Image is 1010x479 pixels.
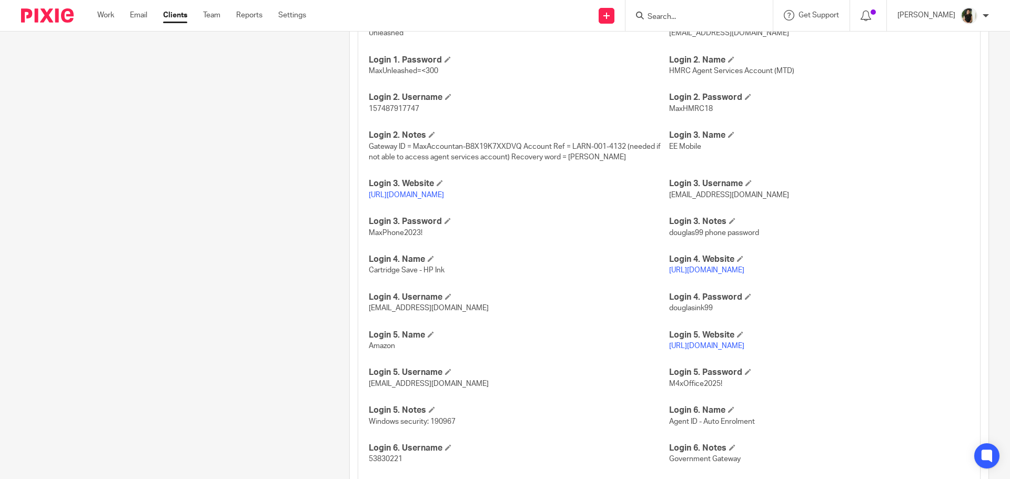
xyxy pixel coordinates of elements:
[163,10,187,21] a: Clients
[203,10,220,21] a: Team
[369,92,669,103] h4: Login 2. Username
[669,254,969,265] h4: Login 4. Website
[669,418,755,425] span: Agent ID - Auto Enrolment
[369,105,419,113] span: 157487917747
[669,67,794,75] span: HMRC Agent Services Account (MTD)
[669,92,969,103] h4: Login 2. Password
[669,143,701,150] span: EE Mobile
[669,405,969,416] h4: Login 6. Name
[799,12,839,19] span: Get Support
[369,254,669,265] h4: Login 4. Name
[669,178,969,189] h4: Login 3. Username
[369,55,669,66] h4: Login 1. Password
[369,216,669,227] h4: Login 3. Password
[669,229,759,237] span: douglas99 phone password
[130,10,147,21] a: Email
[669,29,789,37] span: [EMAIL_ADDRESS][DOMAIN_NAME]
[369,267,445,274] span: Cartridge Save - HP Ink
[669,105,713,113] span: MaxHMRC18
[369,29,403,37] span: Unleashed
[369,405,669,416] h4: Login 5. Notes
[669,55,969,66] h4: Login 2. Name
[669,443,969,454] h4: Login 6. Notes
[369,178,669,189] h4: Login 3. Website
[369,229,422,237] span: MaxPhone2023!
[369,304,489,312] span: [EMAIL_ADDRESS][DOMAIN_NAME]
[897,10,955,21] p: [PERSON_NAME]
[369,292,669,303] h4: Login 4. Username
[669,380,722,388] span: M4xOffice2025!
[669,191,789,199] span: [EMAIL_ADDRESS][DOMAIN_NAME]
[369,191,444,199] a: [URL][DOMAIN_NAME]
[669,342,744,350] a: [URL][DOMAIN_NAME]
[21,8,74,23] img: Pixie
[647,13,741,22] input: Search
[369,380,489,388] span: [EMAIL_ADDRESS][DOMAIN_NAME]
[669,216,969,227] h4: Login 3. Notes
[369,130,669,141] h4: Login 2. Notes
[669,130,969,141] h4: Login 3. Name
[236,10,262,21] a: Reports
[669,304,713,312] span: douglasink99
[669,267,744,274] a: [URL][DOMAIN_NAME]
[961,7,977,24] img: Janice%20Tang.jpeg
[369,330,669,341] h4: Login 5. Name
[369,455,402,463] span: 53830221
[669,367,969,378] h4: Login 5. Password
[369,143,661,161] span: Gateway ID = MaxAccountan-B8X19K7XXDVQ Account Ref = LARN-001-4132 (needed if not able to access ...
[369,443,669,454] h4: Login 6. Username
[278,10,306,21] a: Settings
[369,67,438,75] span: MaxUnleashed=<300
[369,342,395,350] span: Amazon
[97,10,114,21] a: Work
[369,418,456,425] span: Windows security: 190967
[369,367,669,378] h4: Login 5. Username
[669,455,741,463] span: Government Gateway
[669,330,969,341] h4: Login 5. Website
[669,292,969,303] h4: Login 4. Password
